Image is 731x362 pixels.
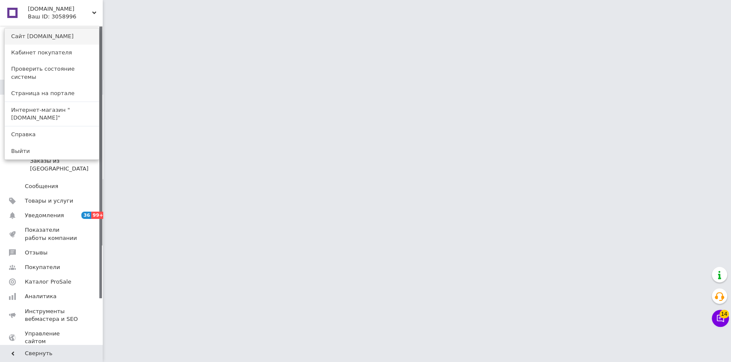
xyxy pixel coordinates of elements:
span: Управление сайтом [25,330,79,345]
a: Страница на портале [5,85,99,102]
span: sumka.shop [28,5,92,13]
div: Ваш ID: 3058996 [28,13,64,21]
span: Сообщения [25,182,58,190]
a: Выйти [5,143,99,159]
span: Товары и услуги [25,197,73,205]
a: Кабинет покупателя [5,45,99,61]
span: Аналитика [25,293,57,300]
a: Интернет-магазин "[DOMAIN_NAME]" [5,102,99,126]
span: Покупатели [25,263,60,271]
span: Показатели работы компании [25,226,79,242]
span: 99+ [91,212,105,219]
span: Отзывы [25,249,48,257]
span: Уведомления [25,212,64,219]
span: Инструменты вебмастера и SEO [25,308,79,323]
span: 36 [81,212,91,219]
a: Справка [5,126,99,143]
a: Сайт [DOMAIN_NAME] [5,28,99,45]
span: Заказы из [GEOGRAPHIC_DATA] [30,157,100,173]
span: Каталог ProSale [25,278,71,286]
button: Чат с покупателем14 [712,310,729,327]
span: 14 [719,308,729,317]
a: Проверить состояние системы [5,61,99,85]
